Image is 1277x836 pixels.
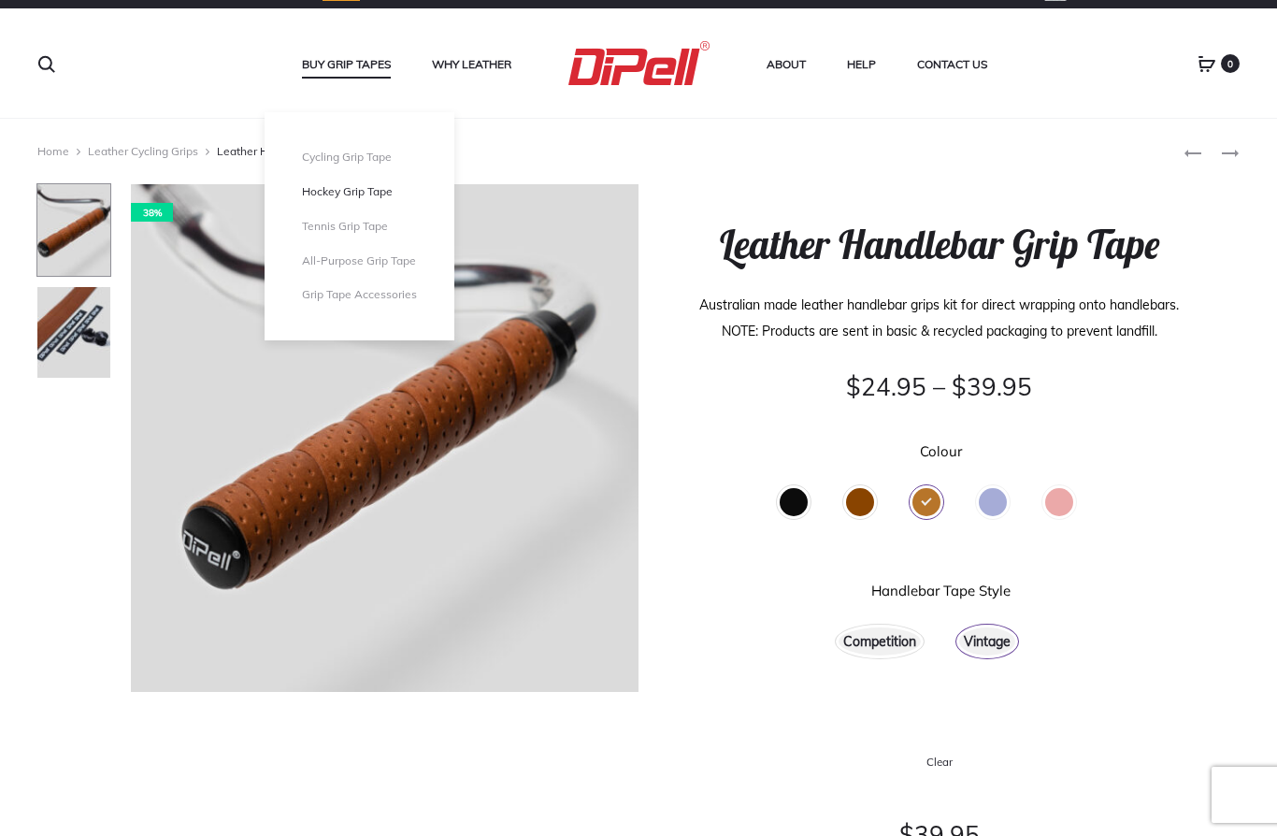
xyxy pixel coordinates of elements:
a: Clear [698,751,1179,772]
bdi: 24.95 [846,371,926,402]
a: 0 [1198,55,1216,72]
p: Australian made leather handlebar grips kit for direct wrapping onto handlebars. NOTE: Products a... [698,292,1179,344]
a: Leather Cycling Grips [88,144,198,158]
span: 38% [131,203,173,222]
a: Grip Tape Accessories [302,287,417,303]
nav: Product navigation [1184,137,1240,166]
img: Dipell-bike-Mbar-Tan-Heavy-132-Paul-Osta-80x100.jpg [36,183,111,277]
a: Tennis Grip Tape [302,219,417,235]
span: Competition [843,628,916,655]
a: Help [847,52,876,77]
span: $ [952,371,967,402]
a: Why Leather [432,52,511,77]
a: Contact Us [917,52,987,77]
label: Colour [920,444,962,458]
bdi: 39.95 [952,371,1032,402]
a: Home [37,144,69,158]
nav: Leather Handlebar Grip Tape [37,137,1184,166]
img: Dipell-bike-leather-upackaged-TanHeavy-102-Paul-Osta-80x100.jpg [36,286,111,380]
a: Hockey Grip Tape [302,184,417,200]
a: All-Purpose Grip Tape [302,253,417,269]
a: Cycling Grip Tape [302,150,417,166]
a: Buy Grip Tapes [302,52,391,77]
span: $ [846,371,861,402]
span: – [933,371,945,402]
h1: Leather Handlebar Grip Tape [698,222,1179,268]
span: 0 [1221,54,1240,73]
a: About [767,52,806,77]
label: Handlebar Tape Style [871,584,1011,598]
